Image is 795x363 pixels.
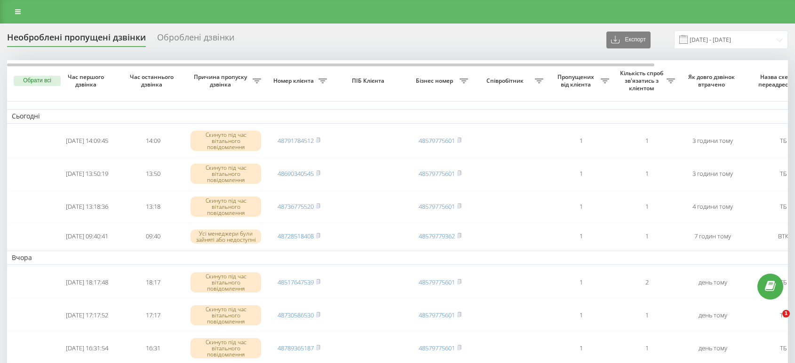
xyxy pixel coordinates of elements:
a: 48579775601 [419,278,455,286]
a: 48728518408 [278,232,314,240]
span: Час останнього дзвінка [127,73,178,88]
a: 48791784512 [278,136,314,145]
td: 09:40 [120,224,186,249]
span: Бізнес номер [412,77,460,85]
a: 48579775601 [419,311,455,319]
td: 1 [548,300,614,331]
span: Співробітник [477,77,535,85]
div: Необроблені пропущені дзвінки [7,32,146,47]
button: Експорт [606,32,651,48]
a: 48579775601 [419,136,455,145]
td: день тому [680,300,746,331]
span: Причина пропуску дзвінка [191,73,253,88]
td: 3 години тому [680,158,746,189]
td: 1 [548,224,614,249]
div: Скинуто під час вітального повідомлення [191,305,261,326]
a: 48579775601 [419,169,455,178]
div: Скинуто під час вітального повідомлення [191,272,261,293]
div: Скинуто під час вітального повідомлення [191,197,261,217]
td: 1 [548,267,614,298]
td: 4 години тому [680,191,746,222]
td: 1 [548,158,614,189]
td: день тому [680,267,746,298]
td: 1 [614,126,680,157]
a: 48517647539 [278,278,314,286]
td: [DATE] 13:50:19 [54,158,120,189]
td: 2 [614,267,680,298]
a: 48579775601 [419,202,455,211]
div: Скинуто під час вітального повідомлення [191,338,261,359]
div: Скинуто під час вітального повідомлення [191,131,261,151]
a: 48789365187 [278,344,314,352]
span: Пропущених від клієнта [553,73,601,88]
div: Оброблені дзвінки [157,32,234,47]
span: 1 [782,310,790,317]
td: 1 [614,300,680,331]
div: Усі менеджери були зайняті або недоступні [191,229,261,244]
td: 1 [614,191,680,222]
a: 48579775601 [419,344,455,352]
a: 48736775520 [278,202,314,211]
td: 18:17 [120,267,186,298]
td: 13:50 [120,158,186,189]
td: [DATE] 14:09:45 [54,126,120,157]
td: 1 [548,191,614,222]
td: 1 [614,158,680,189]
span: Номер клієнта [270,77,318,85]
td: 14:09 [120,126,186,157]
span: ПІБ Клієнта [340,77,399,85]
a: 48690340545 [278,169,314,178]
td: [DATE] 09:40:41 [54,224,120,249]
button: Обрати всі [14,76,61,86]
td: [DATE] 18:17:48 [54,267,120,298]
td: 7 годин тому [680,224,746,249]
td: [DATE] 17:17:52 [54,300,120,331]
td: 17:17 [120,300,186,331]
iframe: Intercom live chat [763,310,786,332]
td: 1 [614,224,680,249]
span: Як довго дзвінок втрачено [687,73,738,88]
td: 3 години тому [680,126,746,157]
a: 48730586530 [278,311,314,319]
td: 13:18 [120,191,186,222]
td: 1 [548,126,614,157]
a: 48579779362 [419,232,455,240]
span: Час першого дзвінка [62,73,112,88]
td: [DATE] 13:18:36 [54,191,120,222]
span: Кількість спроб зв'язатись з клієнтом [619,70,667,92]
div: Скинуто під час вітального повідомлення [191,164,261,184]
